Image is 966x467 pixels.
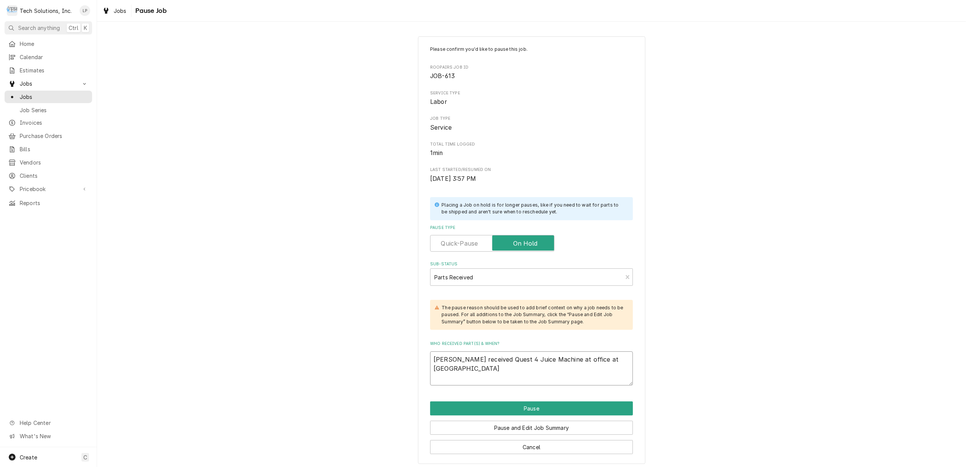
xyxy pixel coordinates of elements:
div: Sub-Status [430,261,633,286]
a: Calendar [5,51,92,63]
a: Go to Pricebook [5,183,92,195]
div: Job Pause [418,36,645,464]
label: Who received part(s) & when? [430,341,633,347]
a: Job Series [5,104,92,116]
span: Roopairs Job ID [430,72,633,81]
span: Calendar [20,53,88,61]
div: Job Type [430,116,633,132]
span: Pricebook [20,185,77,193]
div: Tech Solutions, Inc.'s Avatar [7,5,17,16]
p: Please confirm you'd like to pause this job. [430,46,633,53]
span: Total Time Logged [430,141,633,147]
a: Bills [5,143,92,155]
div: Button Group [430,401,633,454]
button: Pause [430,401,633,415]
div: The pause reason should be used to add brief context on why a job needs to be paused. For all add... [442,304,625,325]
button: Pause and Edit Job Summary [430,421,633,435]
div: Who received part(s) & when? [430,341,633,386]
span: C [83,453,87,461]
div: Lisa Paschal's Avatar [80,5,90,16]
div: Roopairs Job ID [430,64,633,81]
span: Create [20,454,37,461]
span: Service [430,124,452,131]
div: Service Type [430,90,633,107]
div: Total Time Logged [430,141,633,158]
div: Tech Solutions, Inc. [20,7,72,15]
button: Search anythingCtrlK [5,21,92,34]
span: Service Type [430,97,633,107]
a: Go to Jobs [5,77,92,90]
span: Jobs [20,80,77,88]
label: Pause Type [430,225,633,231]
span: 1min [430,149,443,157]
span: Search anything [18,24,60,32]
span: Purchase Orders [20,132,88,140]
a: Vendors [5,156,92,169]
a: Purchase Orders [5,130,92,142]
span: Invoices [20,119,88,127]
div: Job Pause Form [430,46,633,386]
span: Jobs [114,7,127,15]
span: Last Started/Resumed On [430,174,633,183]
span: Bills [20,145,88,153]
span: Labor [430,98,447,105]
label: Sub-Status [430,261,633,267]
span: Jobs [20,93,88,101]
a: Jobs [99,5,130,17]
span: Home [20,40,88,48]
button: Cancel [430,440,633,454]
span: [DATE] 3:57 PM [430,175,476,182]
span: Clients [20,172,88,180]
span: JOB-613 [430,72,455,80]
span: What's New [20,432,88,440]
textarea: [PERSON_NAME] received Quest 4 Juice Machine at office at [GEOGRAPHIC_DATA] [430,351,633,386]
a: Clients [5,169,92,182]
div: Button Group Row [430,435,633,454]
a: Estimates [5,64,92,77]
div: LP [80,5,90,16]
span: Pause Job [133,6,167,16]
span: Ctrl [69,24,78,32]
span: Roopairs Job ID [430,64,633,71]
div: Button Group Row [430,415,633,435]
span: K [84,24,87,32]
span: Last Started/Resumed On [430,167,633,173]
div: Last Started/Resumed On [430,167,633,183]
a: Jobs [5,91,92,103]
span: Job Type [430,116,633,122]
span: Estimates [20,66,88,74]
div: Button Group Row [430,401,633,415]
div: Pause Type [430,225,633,252]
a: Go to What's New [5,430,92,442]
div: Placing a Job on hold is for longer pauses, like if you need to wait for parts to be shipped and ... [442,202,625,216]
span: Vendors [20,158,88,166]
span: Reports [20,199,88,207]
span: Total Time Logged [430,149,633,158]
span: Help Center [20,419,88,427]
a: Invoices [5,116,92,129]
a: Reports [5,197,92,209]
a: Go to Help Center [5,417,92,429]
div: T [7,5,17,16]
span: Job Series [20,106,88,114]
a: Home [5,38,92,50]
span: Job Type [430,123,633,132]
span: Service Type [430,90,633,96]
